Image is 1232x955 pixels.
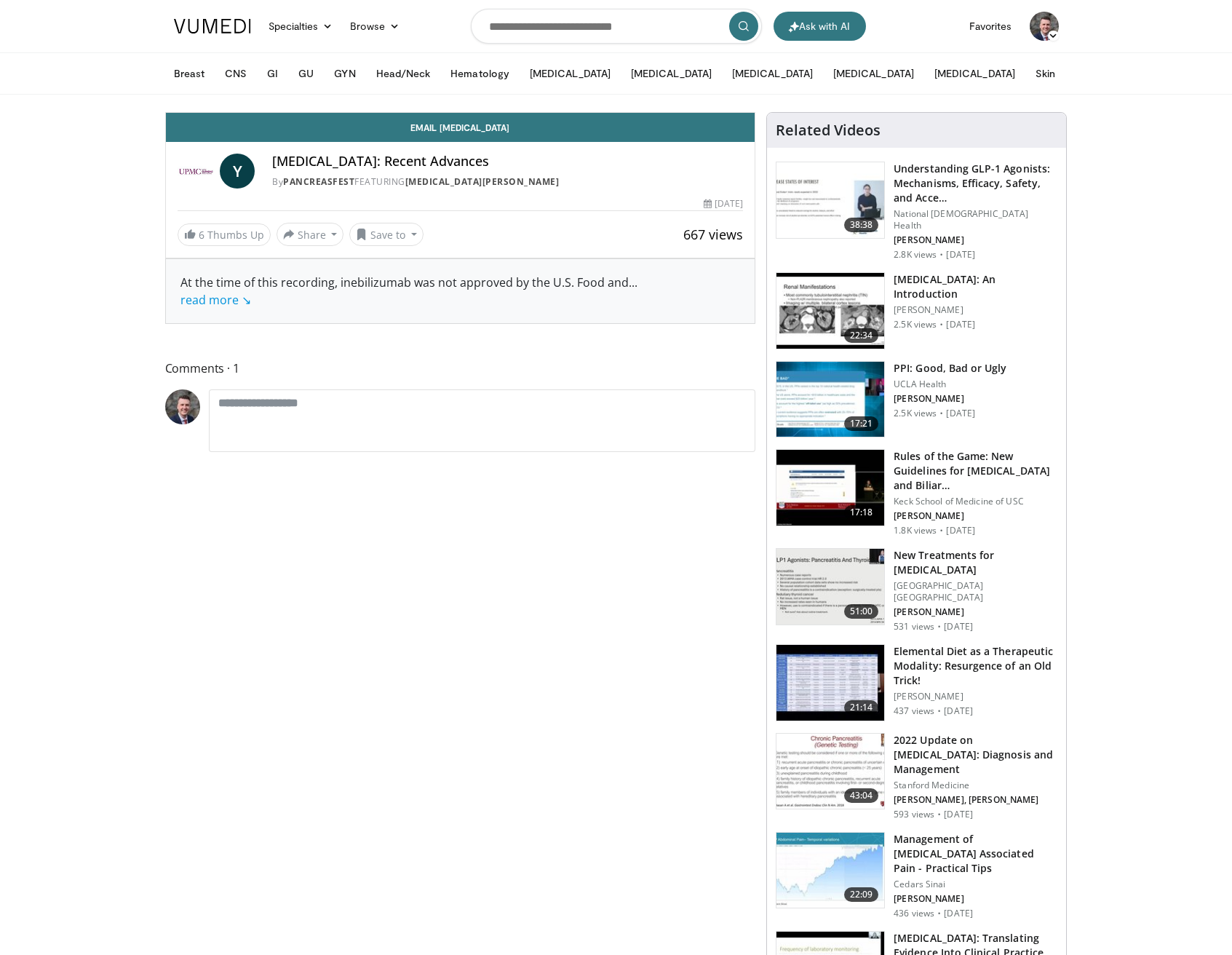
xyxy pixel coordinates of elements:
h3: 2022 Update on [MEDICAL_DATA]: Diagnosis and Management [894,733,1057,777]
p: [DATE] [944,705,973,717]
p: [DATE] [944,908,973,919]
h3: Elemental Diet as a Therapeutic Modality: Resurgence of an Old Trick! [894,644,1057,688]
p: [DATE] [946,525,975,536]
button: Share [277,223,344,246]
img: Avatar [1030,12,1059,41]
img: cb849b07-4cd1-4b55-82fd-0c515935755a.150x105_q85_crop-smart_upscale.jpg [776,734,884,809]
img: 427b408a-6e58-4ad2-afa1-031c6568e8a3.150x105_q85_crop-smart_upscale.jpg [776,833,884,908]
a: Y [220,154,255,189]
button: [MEDICAL_DATA] [926,59,1024,88]
a: read more ↘ [180,292,251,308]
span: Comments 1 [165,359,756,378]
p: [PERSON_NAME] [894,510,1057,522]
p: Stanford Medicine [894,780,1057,791]
button: Breast [165,59,213,88]
div: · [939,408,943,419]
button: GI [258,59,287,88]
p: [DATE] [946,319,975,330]
a: [MEDICAL_DATA][PERSON_NAME] [405,175,560,188]
p: [DATE] [944,621,973,633]
a: 22:09 Management of [MEDICAL_DATA] Associated Pain - Practical Tips Cedars Sinai [PERSON_NAME] 43... [776,832,1057,919]
span: 667 views [683,226,743,243]
p: 2.5K views [894,319,937,330]
div: [DATE] [704,197,743,210]
p: [PERSON_NAME] [894,606,1057,618]
button: [MEDICAL_DATA] [824,59,923,88]
span: 17:21 [844,416,879,431]
p: 593 views [894,809,934,820]
div: · [939,525,943,536]
a: 38:38 Understanding GLP-1 Agonists: Mechanisms, Efficacy, Safety, and Acce… National [DEMOGRAPHIC... [776,162,1057,261]
button: Save to [349,223,424,246]
p: 2.8K views [894,249,937,261]
button: [MEDICAL_DATA] [622,59,720,88]
p: 2.5K views [894,408,937,419]
a: 21:14 Elemental Diet as a Therapeutic Modality: Resurgence of an Old Trick! [PERSON_NAME] 437 vie... [776,644,1057,721]
span: 6 [199,228,204,242]
button: Hematology [442,59,518,88]
p: [PERSON_NAME] [894,893,1057,905]
button: Ask with AI [774,12,866,41]
p: 437 views [894,705,934,717]
img: PancreasFest [178,154,215,189]
div: · [939,249,943,261]
span: 43:04 [844,788,879,803]
button: [MEDICAL_DATA] [723,59,822,88]
a: 17:21 PPI: Good, Bad or Ugly UCLA Health [PERSON_NAME] 2.5K views · [DATE] [776,361,1057,438]
button: Head/Neck [367,59,440,88]
h3: PPI: Good, Bad or Ugly [894,361,1006,376]
p: National [DEMOGRAPHIC_DATA] Health [894,208,1057,231]
p: [DATE] [946,408,975,419]
p: [DATE] [946,249,975,261]
p: [PERSON_NAME], [PERSON_NAME] [894,794,1057,806]
a: 6 Thumbs Up [178,223,271,246]
a: Specialties [260,12,342,41]
span: 22:09 [844,887,879,902]
button: GU [290,59,322,88]
h4: [MEDICAL_DATA]: Recent Advances [272,154,743,170]
a: Favorites [961,12,1021,41]
div: · [937,621,941,633]
a: 51:00 New Treatments for [MEDICAL_DATA] [GEOGRAPHIC_DATA] [GEOGRAPHIC_DATA] [PERSON_NAME] 531 vie... [776,548,1057,633]
p: Cedars Sinai [894,879,1057,890]
h3: [MEDICAL_DATA]: An Introduction [894,272,1057,301]
h4: Related Videos [776,122,881,139]
p: [GEOGRAPHIC_DATA] [GEOGRAPHIC_DATA] [894,580,1057,603]
button: [MEDICAL_DATA] [521,59,619,88]
p: [PERSON_NAME] [894,234,1057,246]
div: · [937,809,941,820]
img: Avatar [165,389,200,424]
input: Search topics, interventions [471,9,762,44]
img: f7650e90-38a4-48b4-ad7a-125e03160d50.150x105_q85_crop-smart_upscale.jpg [776,362,884,437]
span: 38:38 [844,218,879,232]
p: 436 views [894,908,934,919]
p: [DATE] [944,809,973,820]
span: 17:18 [844,505,879,520]
a: 17:18 Rules of the Game: New Guidelines for [MEDICAL_DATA] and Biliar… Keck School of Medicine of... [776,449,1057,536]
h3: Management of [MEDICAL_DATA] Associated Pain - Practical Tips [894,832,1057,876]
button: Skin [1027,59,1064,88]
span: 21:14 [844,700,879,715]
p: Keck School of Medicine of USC [894,496,1057,507]
a: Email [MEDICAL_DATA] [166,113,755,142]
p: UCLA Health [894,379,1006,390]
p: [PERSON_NAME] [894,393,1006,405]
img: VuMedi Logo [174,19,251,33]
h3: Understanding GLP-1 Agonists: Mechanisms, Efficacy, Safety, and Acce… [894,162,1057,205]
img: 47980f05-c0f7-4192-9362-4cb0fcd554e5.150x105_q85_crop-smart_upscale.jpg [776,273,884,349]
a: PancreasFest [283,175,354,188]
p: 531 views [894,621,934,633]
span: 22:34 [844,328,879,343]
a: 22:34 [MEDICAL_DATA]: An Introduction [PERSON_NAME] 2.5K views · [DATE] [776,272,1057,349]
img: 10897e49-57d0-4dda-943f-d9cde9436bef.150x105_q85_crop-smart_upscale.jpg [776,162,884,238]
a: 43:04 2022 Update on [MEDICAL_DATA]: Diagnosis and Management Stanford Medicine [PERSON_NAME], [P... [776,733,1057,820]
span: 51:00 [844,604,879,619]
p: 1.8K views [894,525,937,536]
button: GYN [325,59,364,88]
h3: Rules of the Game: New Guidelines for [MEDICAL_DATA] and Biliar… [894,449,1057,493]
p: [PERSON_NAME] [894,691,1057,702]
p: [PERSON_NAME] [894,304,1057,316]
div: · [939,319,943,330]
